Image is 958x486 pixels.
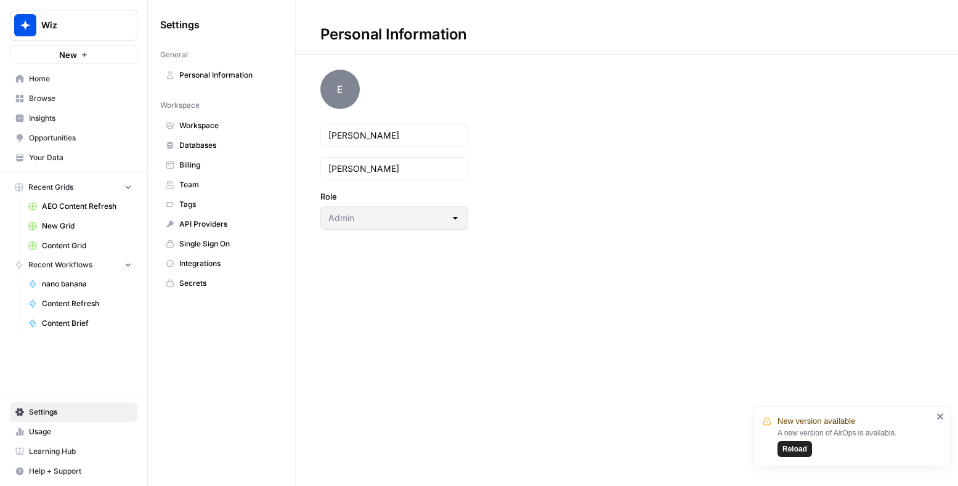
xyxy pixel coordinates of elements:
[23,294,137,314] a: Content Refresh
[782,443,807,455] span: Reload
[42,278,132,290] span: nano banana
[29,93,132,104] span: Browse
[59,49,77,61] span: New
[10,10,137,41] button: Workspace: Wiz
[160,155,283,175] a: Billing
[179,140,277,151] span: Databases
[41,19,116,31] span: Wiz
[160,195,283,214] a: Tags
[320,190,468,203] label: Role
[160,65,283,85] a: Personal Information
[10,178,137,196] button: Recent Grids
[160,116,283,136] a: Workspace
[777,415,855,427] span: New version available
[29,466,132,477] span: Help + Support
[29,446,132,457] span: Learning Hub
[42,201,132,212] span: AEO Content Refresh
[160,100,200,111] span: Workspace
[320,70,360,109] span: E
[160,234,283,254] a: Single Sign On
[179,199,277,210] span: Tags
[29,407,132,418] span: Settings
[179,120,277,131] span: Workspace
[29,113,132,124] span: Insights
[10,108,137,128] a: Insights
[29,132,132,144] span: Opportunities
[936,411,945,421] button: close
[160,136,283,155] a: Databases
[179,219,277,230] span: API Providers
[28,182,73,193] span: Recent Grids
[160,273,283,293] a: Secrets
[10,46,137,64] button: New
[29,426,132,437] span: Usage
[10,256,137,274] button: Recent Workflows
[179,278,277,289] span: Secrets
[10,402,137,422] a: Settings
[10,148,137,168] a: Your Data
[10,422,137,442] a: Usage
[179,160,277,171] span: Billing
[777,427,933,457] div: A new version of AirOps is available.
[23,216,137,236] a: New Grid
[42,240,132,251] span: Content Grid
[10,69,137,89] a: Home
[10,442,137,461] a: Learning Hub
[23,196,137,216] a: AEO Content Refresh
[179,258,277,269] span: Integrations
[23,314,137,333] a: Content Brief
[179,179,277,190] span: Team
[160,254,283,273] a: Integrations
[42,318,132,329] span: Content Brief
[42,298,132,309] span: Content Refresh
[10,128,137,148] a: Opportunities
[10,89,137,108] a: Browse
[160,214,283,234] a: API Providers
[23,274,137,294] a: nano banana
[14,14,36,36] img: Wiz Logo
[28,259,92,270] span: Recent Workflows
[160,175,283,195] a: Team
[296,25,492,44] div: Personal Information
[179,238,277,249] span: Single Sign On
[160,49,188,60] span: General
[29,152,132,163] span: Your Data
[42,221,132,232] span: New Grid
[179,70,277,81] span: Personal Information
[23,236,137,256] a: Content Grid
[29,73,132,84] span: Home
[777,441,812,457] button: Reload
[10,461,137,481] button: Help + Support
[160,17,200,32] span: Settings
